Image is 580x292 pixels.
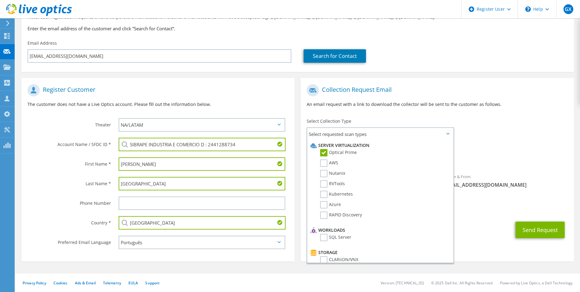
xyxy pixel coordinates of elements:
span: GX [563,4,573,14]
label: Email Address [28,40,57,46]
a: Ads & Email [75,280,96,286]
p: The customer does not have a Live Optics account. Please fill out the information below. [28,101,288,108]
label: Phone Number [28,197,111,206]
div: Requested Collections [301,143,574,167]
svg: \n [525,6,531,12]
div: Sender & From [437,170,574,191]
label: Theater [28,118,111,128]
a: Cookies [54,280,68,286]
label: RAPID Discovery [320,212,362,219]
label: Azure [320,201,341,208]
p: An email request with a link to download the collector will be sent to the customer as follows. [307,101,567,108]
li: Storage [309,249,450,256]
a: EULA [128,280,138,286]
li: Server Virtualization [309,142,450,149]
label: Optical Prime [320,149,357,156]
label: SQL Server [320,234,351,241]
li: © 2025 Dell Inc. All Rights Reserved [431,280,493,286]
label: Country * [28,216,111,226]
label: Nutanix [320,170,345,177]
label: Kubernetes [320,191,353,198]
span: Select requested scan types [307,128,453,140]
a: Telemetry [103,280,121,286]
h1: Register Customer [28,84,285,96]
h1: Collection Request Email [307,84,564,96]
div: To [301,170,437,191]
div: CC & Reply To [301,194,574,215]
label: Last Name * [28,177,111,187]
span: [EMAIL_ADDRESS][DOMAIN_NAME] [443,182,568,188]
a: Privacy Policy [23,280,46,286]
li: Workloads [309,226,450,234]
a: Search for Contact [304,49,366,63]
button: Send Request [515,222,565,238]
h3: Enter the email address of the customer and click “Search for Contact”. [28,25,568,32]
li: Version: [TECHNICAL_ID] [381,280,424,286]
a: Support [145,280,160,286]
label: Preferred Email Language [28,236,111,245]
label: AWS [320,159,338,167]
label: First Name * [28,157,111,167]
label: Account Name / SFDC ID * [28,138,111,148]
label: Select Collection Type [307,118,351,124]
label: CLARiiON/VNX [320,256,358,264]
li: Powered by Live Optics, a Dell Technology [500,280,573,286]
label: RVTools [320,180,345,188]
